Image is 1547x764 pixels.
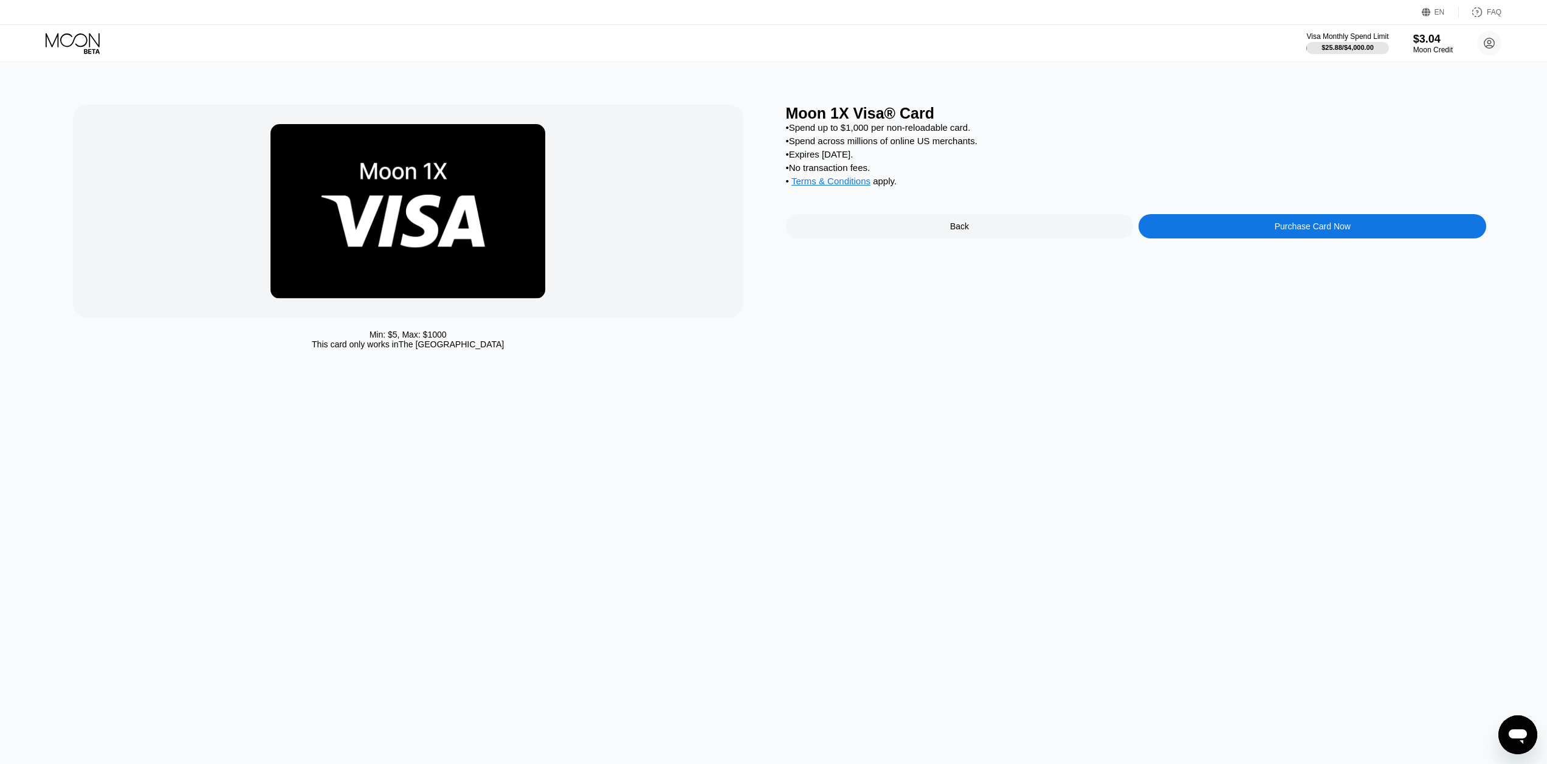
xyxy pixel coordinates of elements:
div: Back [786,214,1134,238]
div: Moon Credit [1413,46,1453,54]
iframe: Кнопка запуска окна обмена сообщениями [1498,715,1537,754]
div: Visa Monthly Spend Limit$25.88/$4,000.00 [1306,32,1388,54]
div: $3.04 [1413,33,1453,46]
div: Moon 1X Visa® Card [786,105,1487,122]
div: EN [1422,6,1459,18]
div: FAQ [1487,8,1501,16]
div: $25.88 / $4,000.00 [1321,44,1374,51]
div: Purchase Card Now [1275,221,1351,231]
div: This card only works in The [GEOGRAPHIC_DATA] [312,339,504,349]
div: Back [950,221,969,231]
div: EN [1435,8,1445,16]
div: Visa Monthly Spend Limit [1306,32,1388,41]
span: Terms & Conditions [791,176,870,186]
div: • Expires [DATE]. [786,149,1487,159]
div: • Spend across millions of online US merchants. [786,136,1487,146]
div: Min: $ 5 , Max: $ 1000 [370,330,447,339]
div: • Spend up to $1,000 per non-reloadable card. [786,122,1487,133]
div: Terms & Conditions [791,176,870,189]
div: FAQ [1459,6,1501,18]
div: Purchase Card Now [1139,214,1486,238]
div: $3.04Moon Credit [1413,33,1453,54]
div: • apply . [786,176,1487,189]
div: • No transaction fees. [786,162,1487,173]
